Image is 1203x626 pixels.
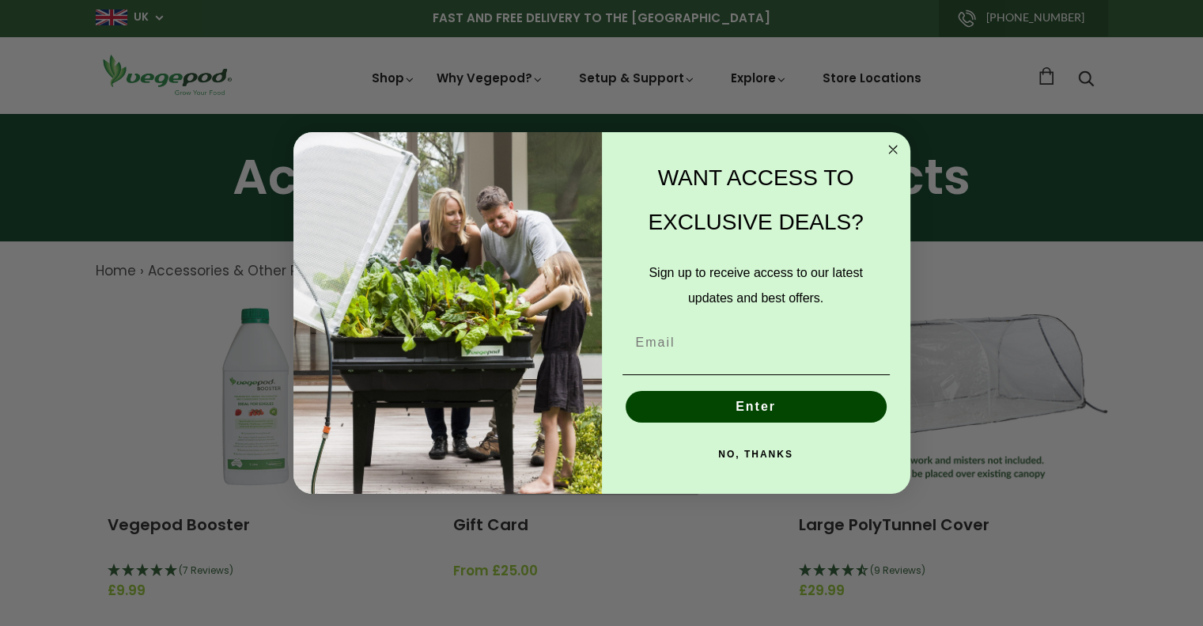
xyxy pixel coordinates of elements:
span: Sign up to receive access to our latest updates and best offers. [649,266,862,305]
button: Enter [626,391,887,423]
button: NO, THANKS [622,438,890,470]
input: Email [622,327,890,359]
img: e9d03583-1bb1-490f-ad29-36751b3212ff.jpeg [293,132,602,494]
span: WANT ACCESS TO EXCLUSIVE DEALS? [648,165,863,234]
img: underline [622,374,890,375]
button: Close dialog [883,140,902,159]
